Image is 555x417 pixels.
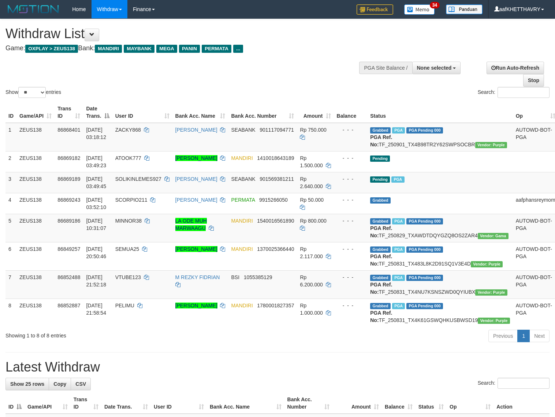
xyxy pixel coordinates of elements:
[175,246,217,252] a: [PERSON_NAME]
[86,197,106,210] span: [DATE] 03:52:10
[18,87,46,98] select: Showentries
[370,303,391,309] span: Grabbed
[300,155,323,168] span: Rp 1.500.000
[175,218,207,231] a: LA ODE MUH MARWAAGU
[260,176,294,182] span: Copy 901569381211 to clipboard
[416,393,447,414] th: Status: activate to sort column ascending
[16,270,55,299] td: ZEUS138
[5,4,61,15] img: MOTION_logo.png
[202,45,231,53] span: PERMATA
[16,172,55,193] td: ZEUS138
[257,155,294,161] span: Copy 1410018643189 to clipboard
[478,318,510,324] span: Vendor URL: https://trx4.1velocity.biz
[57,197,80,203] span: 86869243
[231,274,239,280] span: BSI
[478,233,509,239] span: Vendor URL: https://trx31.1velocity.biz
[16,299,55,327] td: ZEUS138
[382,393,416,414] th: Balance: activate to sort column ascending
[86,274,106,288] span: [DATE] 21:52:18
[300,218,326,224] span: Rp 800.000
[370,310,392,323] b: PGA Ref. No:
[175,127,217,133] a: [PERSON_NAME]
[231,246,253,252] span: MANDIRI
[86,218,106,231] span: [DATE] 10:31:07
[115,155,141,161] span: ATOOK777
[257,303,294,308] span: Copy 1780001827357 to clipboard
[370,246,391,253] span: Grabbed
[334,102,368,123] th: Balance
[332,393,382,414] th: Amount: activate to sort column ascending
[475,142,507,148] span: Vendor URL: https://trx4.1velocity.biz
[412,62,461,74] button: None selected
[86,155,106,168] span: [DATE] 03:49:23
[231,197,255,203] span: PERMATA
[300,127,326,133] span: Rp 750.000
[406,303,443,309] span: PGA Pending
[5,329,226,339] div: Showing 1 to 8 of 8 entries
[25,393,71,414] th: Game/API: activate to sort column ascending
[5,393,25,414] th: ID: activate to sort column descending
[25,45,78,53] span: OXPLAY > ZEUS138
[370,127,391,133] span: Grabbed
[406,218,443,224] span: PGA Pending
[488,330,518,342] a: Previous
[257,246,294,252] span: Copy 1370025366440 to clipboard
[417,65,452,71] span: None selected
[175,303,217,308] a: [PERSON_NAME]
[233,45,243,53] span: ...
[115,127,141,133] span: ZACKY868
[5,45,363,52] h4: Game: Bank:
[370,225,392,238] b: PGA Ref. No:
[447,393,493,414] th: Op: activate to sort column ascending
[175,155,217,161] a: [PERSON_NAME]
[406,127,443,133] span: PGA Pending
[406,246,443,253] span: PGA Pending
[115,176,161,182] span: SOLIKINLEMES927
[392,246,405,253] span: Marked by aafsreyleap
[370,218,391,224] span: Grabbed
[86,127,106,140] span: [DATE] 03:18:12
[5,26,363,41] h1: Withdraw List
[392,218,405,224] span: Marked by aafkaynarin
[300,274,323,288] span: Rp 6.200.000
[16,193,55,214] td: ZEUS138
[16,151,55,172] td: ZEUS138
[16,123,55,151] td: ZEUS138
[367,242,513,270] td: TF_250831_TX483L8K2D91SQ1V3E4D
[517,330,530,342] a: 1
[86,246,106,259] span: [DATE] 20:50:46
[259,197,288,203] span: Copy 9915266050 to clipboard
[172,102,228,123] th: Bank Acc. Name: activate to sort column ascending
[83,102,112,123] th: Date Trans.: activate to sort column descending
[367,299,513,327] td: TF_250831_TX4K61GSWQHKUSBWSD19
[175,274,220,280] a: M REZKY FIDRIAN
[231,176,255,182] span: SEABANK
[478,87,550,98] label: Search:
[392,275,405,281] span: Marked by aafsolysreylen
[71,393,101,414] th: Trans ID: activate to sort column ascending
[392,303,405,309] span: Marked by aafsolysreylen
[5,378,49,390] a: Show 25 rows
[231,155,253,161] span: MANDIRI
[284,393,332,414] th: Bank Acc. Number: activate to sort column ascending
[115,197,148,203] span: SCORPIO211
[370,176,390,183] span: Pending
[115,303,134,308] span: PELIMU
[498,87,550,98] input: Search:
[53,381,66,387] span: Copy
[5,270,16,299] td: 7
[231,218,253,224] span: MANDIRI
[57,218,80,224] span: 86689186
[10,381,44,387] span: Show 25 rows
[5,299,16,327] td: 8
[430,2,440,8] span: 34
[300,303,323,316] span: Rp 1.000.000
[156,45,177,53] span: MEGA
[228,102,297,123] th: Bank Acc. Number: activate to sort column ascending
[57,127,80,133] span: 86868401
[297,102,334,123] th: Amount: activate to sort column ascending
[16,242,55,270] td: ZEUS138
[367,123,513,151] td: TF_250901_TX4B98TR2Y62SWPSOCBR
[337,154,365,162] div: - - -
[404,4,435,15] img: Button%20Memo.svg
